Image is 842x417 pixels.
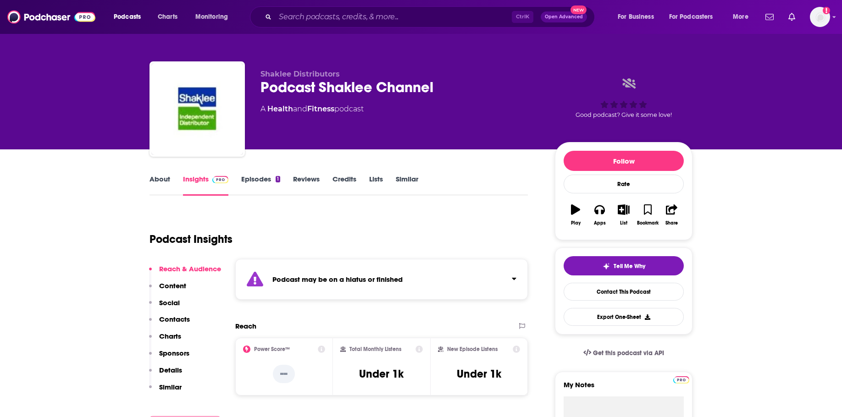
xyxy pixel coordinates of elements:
[276,176,280,182] div: 1
[618,11,654,23] span: For Business
[457,367,501,381] h3: Under 1k
[149,332,181,349] button: Charts
[663,10,726,24] button: open menu
[241,175,280,196] a: Episodes1
[673,375,689,384] a: Pro website
[332,175,356,196] a: Credits
[273,365,295,383] p: --
[611,10,665,24] button: open menu
[149,298,180,315] button: Social
[669,11,713,23] span: For Podcasters
[212,176,228,183] img: Podchaser Pro
[810,7,830,27] span: Logged in as Ashley_Beenen
[726,10,760,24] button: open menu
[785,9,799,25] a: Show notifications dropdown
[555,70,692,126] div: Good podcast? Give it some love!
[620,220,627,226] div: List
[159,383,182,391] p: Similar
[150,175,170,196] a: About
[159,332,181,340] p: Charts
[359,367,404,381] h3: Under 1k
[272,275,403,284] strong: Podcast may be on a hiatus or finished
[149,349,189,366] button: Sponsors
[275,10,512,24] input: Search podcasts, credits, & more...
[159,349,189,357] p: Sponsors
[159,298,180,307] p: Social
[183,175,228,196] a: InsightsPodchaser Pro
[7,8,95,26] img: Podchaser - Follow, Share and Rate Podcasts
[254,346,290,352] h2: Power Score™
[587,198,611,231] button: Apps
[564,198,587,231] button: Play
[260,104,364,115] div: A podcast
[665,220,678,226] div: Share
[637,220,659,226] div: Bookmark
[149,281,186,298] button: Content
[159,281,186,290] p: Content
[158,11,177,23] span: Charts
[564,175,684,193] div: Rate
[571,220,581,226] div: Play
[614,263,645,270] span: Tell Me Why
[564,308,684,326] button: Export One-Sheet
[159,315,190,324] p: Contacts
[612,198,636,231] button: List
[810,7,830,27] button: Show profile menu
[564,151,684,171] button: Follow
[564,256,684,275] button: tell me why sparkleTell Me Why
[447,346,498,352] h2: New Episode Listens
[733,11,748,23] span: More
[149,383,182,400] button: Similar
[823,7,830,14] svg: Add a profile image
[267,104,293,113] a: Health
[235,322,256,330] h2: Reach
[159,366,182,374] p: Details
[152,10,183,24] a: Charts
[576,342,671,364] a: Get this podcast via API
[349,346,401,352] h2: Total Monthly Listens
[593,349,664,357] span: Get this podcast via API
[545,15,583,19] span: Open Advanced
[673,376,689,384] img: Podchaser Pro
[149,264,221,281] button: Reach & Audience
[541,11,587,22] button: Open AdvancedNew
[293,175,320,196] a: Reviews
[603,263,610,270] img: tell me why sparkle
[369,175,383,196] a: Lists
[114,11,141,23] span: Podcasts
[159,264,221,273] p: Reach & Audience
[762,9,777,25] a: Show notifications dropdown
[260,70,340,78] span: Shaklee Distributors
[149,366,182,383] button: Details
[810,7,830,27] img: User Profile
[149,315,190,332] button: Contacts
[564,283,684,301] a: Contact This Podcast
[660,198,684,231] button: Share
[512,11,533,23] span: Ctrl K
[594,220,606,226] div: Apps
[571,5,587,14] span: New
[636,198,659,231] button: Bookmark
[235,259,528,300] section: Click to expand status details
[396,175,418,196] a: Similar
[576,111,672,118] span: Good podcast? Give it some love!
[195,11,228,23] span: Monitoring
[150,232,233,246] h1: Podcast Insights
[307,104,334,113] a: Fitness
[293,104,307,113] span: and
[151,63,243,155] img: Podcast Shaklee Channel
[189,10,240,24] button: open menu
[564,380,684,396] label: My Notes
[259,6,604,27] div: Search podcasts, credits, & more...
[107,10,153,24] button: open menu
